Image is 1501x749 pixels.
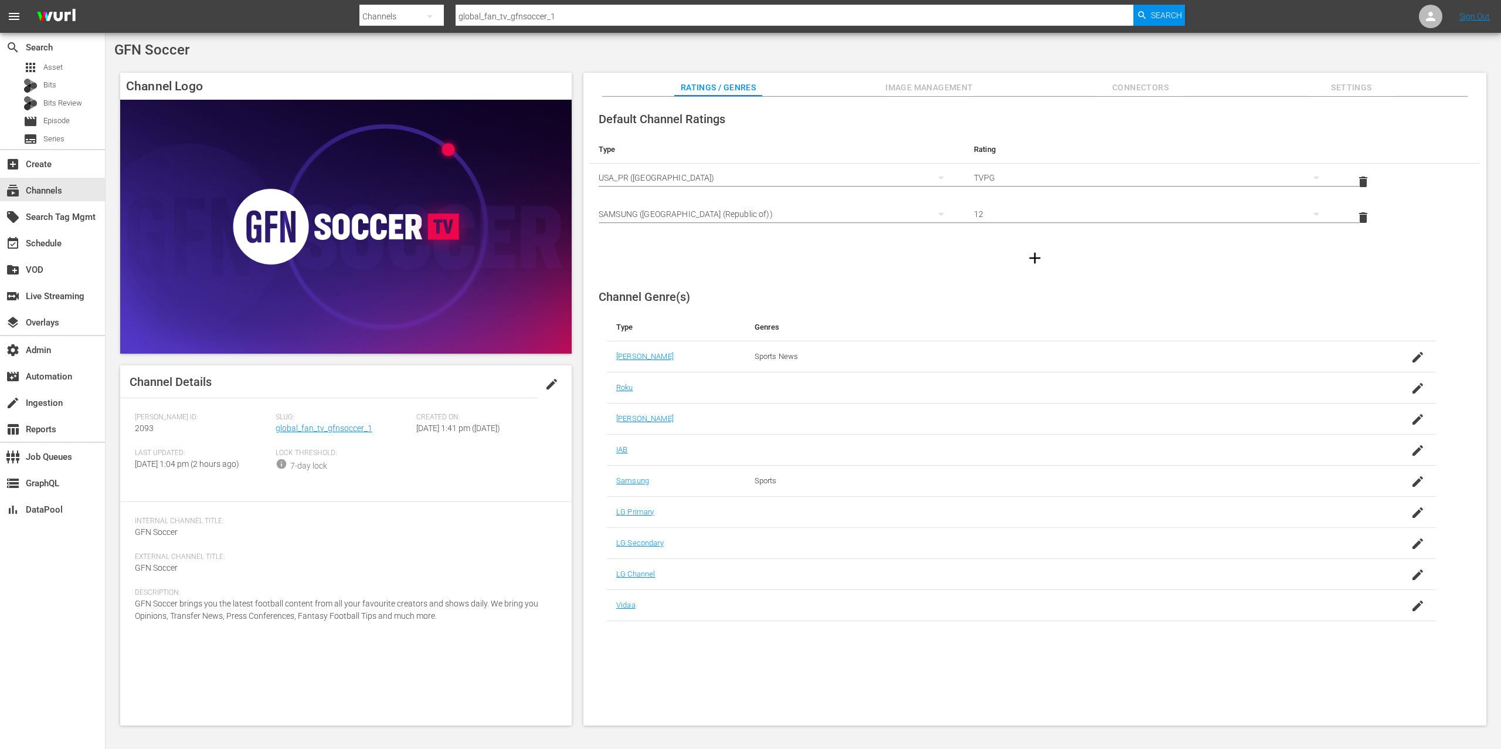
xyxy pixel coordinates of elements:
[599,112,725,126] span: Default Channel Ratings
[135,553,551,562] span: External Channel Title:
[6,422,20,436] span: Reports
[135,527,178,537] span: GFN Soccer
[6,236,20,250] span: Schedule
[974,161,1330,194] div: TVPG
[1459,12,1490,21] a: Sign Out
[6,343,20,357] span: Admin
[135,459,239,469] span: [DATE] 1:04 pm (2 hours ago)
[6,289,20,303] span: Live Streaming
[43,62,63,73] span: Asset
[23,79,38,93] div: Bits
[1356,211,1370,225] span: delete
[1349,168,1377,196] button: delete
[616,570,655,578] a: LG Channel
[745,313,1344,341] th: Genres
[276,423,372,433] a: global_fan_tv_gfnsoccer_1
[6,370,20,384] span: Automation
[589,135,965,164] th: Type
[43,115,70,127] span: Episode
[965,135,1340,164] th: Rating
[599,290,690,304] span: Channel Genre(s)
[120,100,572,354] img: GFN Soccer
[6,210,20,224] span: Search Tag Mgmt
[599,198,955,231] div: SAMSUNG ([GEOGRAPHIC_DATA] (Republic of))
[6,450,20,464] span: Job Queues
[616,414,674,423] a: [PERSON_NAME]
[43,133,64,145] span: Series
[616,445,627,454] a: IAB
[6,157,20,171] span: Create
[276,413,410,422] span: Slug:
[6,184,20,198] span: Channels
[674,80,762,95] span: Ratings / Genres
[538,370,566,398] button: edit
[974,198,1330,231] div: 12
[120,73,572,100] h4: Channel Logo
[135,517,551,526] span: Internal Channel Title:
[43,97,82,109] span: Bits Review
[6,316,20,330] span: Overlays
[130,375,212,389] span: Channel Details
[1356,175,1370,189] span: delete
[135,563,178,572] span: GFN Soccer
[23,132,38,146] span: Series
[607,313,745,341] th: Type
[6,476,20,490] span: GraphQL
[616,383,633,392] a: Roku
[1308,80,1395,95] span: Settings
[135,413,270,422] span: [PERSON_NAME] ID:
[616,476,649,485] a: Samsung
[616,601,636,609] a: Vidaa
[616,507,654,516] a: LG Primary
[23,60,38,74] span: Asset
[276,449,410,458] span: Lock Threshold:
[290,460,327,472] div: 7-day lock
[114,42,189,58] span: GFN Soccer
[1133,5,1185,26] button: Search
[135,588,551,598] span: Description:
[6,40,20,55] span: Search
[545,377,559,391] span: edit
[616,352,674,361] a: [PERSON_NAME]
[23,96,38,110] div: Bits Review
[6,263,20,277] span: VOD
[1151,5,1182,26] span: Search
[885,80,973,95] span: Image Management
[1096,80,1184,95] span: Connectors
[276,458,287,470] span: info
[23,114,38,128] span: Episode
[135,599,538,621] span: GFN Soccer brings you the latest football content from all your favourite creators and shows dail...
[6,396,20,410] span: Ingestion
[599,161,955,194] div: USA_PR ([GEOGRAPHIC_DATA])
[28,3,84,30] img: ans4CAIJ8jUAAAAAAAAAAAAAAAAAAAAAAAAgQb4GAAAAAAAAAAAAAAAAAAAAAAAAJMjXAAAAAAAAAAAAAAAAAAAAAAAAgAT5G...
[1349,204,1377,232] button: delete
[135,449,270,458] span: Last Updated:
[589,135,1480,236] table: simple table
[43,79,56,91] span: Bits
[416,423,500,433] span: [DATE] 1:41 pm ([DATE])
[6,503,20,517] span: DataPool
[416,413,551,422] span: Created On:
[135,423,154,433] span: 2093
[616,538,664,547] a: LG Secondary
[7,9,21,23] span: menu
